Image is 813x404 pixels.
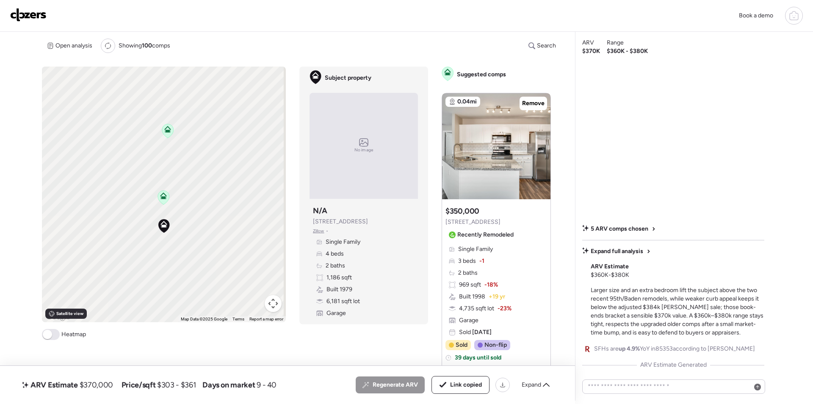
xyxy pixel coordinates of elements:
span: Regenerate ARV [373,381,418,389]
span: Zillow [313,228,324,234]
span: Price/sqft [122,380,155,390]
span: [STREET_ADDRESS] [313,217,368,226]
span: 39 days until sold [455,354,501,362]
span: Built 1979 [326,285,352,294]
span: Showing comps [119,42,170,50]
span: Subject property [325,74,371,82]
span: $360K - $380K [591,271,629,279]
span: $370,000 [80,380,113,390]
img: Logo [10,8,47,22]
span: 2 baths [326,262,345,270]
span: Heatmap [61,330,86,339]
span: $303 - $361 [157,380,196,390]
span: ARV [582,39,594,47]
span: 969 sqft [459,281,481,289]
span: Days on market [202,380,255,390]
span: Expand full analysis [591,247,643,256]
span: Larger size and an extra bedroom lift the subject above the two recent 95th/Baden remodels, while... [591,287,763,336]
a: Terms (opens in new tab) [232,317,244,321]
span: SFHs are YoY in 85353 according to [PERSON_NAME] [594,345,755,353]
span: 9 - 40 [257,380,277,390]
span: [STREET_ADDRESS] [445,218,501,226]
h3: $350,000 [445,206,479,216]
span: Garage [326,309,346,318]
span: Non-flip [484,341,507,349]
span: No image [354,147,373,153]
span: Suggested comps [457,70,506,79]
span: Single Family [458,245,493,254]
span: Satellite view [56,310,83,317]
h3: N/A [313,206,327,216]
a: Open this area in Google Maps (opens a new window) [44,311,72,322]
button: Map camera controls [265,295,282,312]
span: + 19 yr [489,293,505,301]
span: Sold [456,341,467,349]
img: Google [44,311,72,322]
span: 3 beds [458,257,476,265]
span: Range [607,39,624,47]
span: Garage [459,316,478,325]
span: $370K [582,47,600,56]
span: -1 [479,257,484,265]
span: Book a demo [739,12,773,19]
span: Recently Remodeled [457,231,514,239]
span: -18% [484,281,498,289]
span: • [326,228,328,234]
span: 2 baths [458,269,478,277]
span: Map Data ©2025 Google [181,317,227,321]
span: Sold [459,328,492,337]
span: Remove [522,99,545,108]
span: up 4.9% [619,345,640,352]
span: [DATE] [471,329,492,336]
span: Open analysis [55,42,92,50]
span: Single Family [326,238,360,246]
span: ARV Estimate [591,262,629,271]
span: $360K - $380K [607,47,648,56]
span: Search [537,42,556,50]
span: Expand [522,381,541,389]
span: ARV Estimate [30,380,78,390]
span: 100 [142,42,152,49]
span: Built 1998 [459,293,485,301]
span: 0.04mi [457,98,477,106]
a: Report a map error [249,317,283,321]
span: 4 beds [326,250,344,258]
span: 4,735 sqft lot [459,304,494,313]
span: 5 ARV comps chosen [591,225,648,233]
span: 6,181 sqft lot [326,297,360,306]
span: 1,186 sqft [326,273,352,282]
span: ARV Estimate Generated [640,361,707,369]
span: Link copied [450,381,482,389]
span: -23% [498,304,512,313]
